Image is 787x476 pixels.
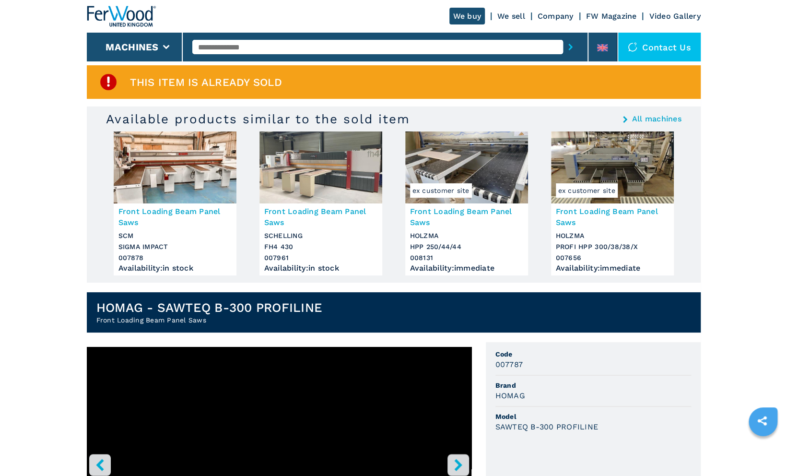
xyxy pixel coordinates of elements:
img: Front Loading Beam Panel Saws HOLZMA PROFI HPP 300/38/38/X [551,131,674,203]
img: SoldProduct [99,72,118,92]
h3: Front Loading Beam Panel Saws [556,206,669,228]
img: Front Loading Beam Panel Saws SCM SIGMA IMPACT [114,131,236,203]
a: Company [538,12,574,21]
img: Front Loading Beam Panel Saws SCHELLING FH4 430 [259,131,382,203]
span: ex customer site [410,183,472,198]
img: Front Loading Beam Panel Saws HOLZMA HPP 250/44/44 [405,131,528,203]
span: Code [495,349,691,359]
h3: Available products similar to the sold item [106,111,410,127]
a: Front Loading Beam Panel Saws SCM SIGMA IMPACTFront Loading Beam Panel SawsSCMSIGMA IMPACT007878A... [114,131,236,275]
div: Availability : immediate [556,266,669,271]
a: Video Gallery [649,12,700,21]
h3: SCHELLING FH4 430 007961 [264,230,377,263]
h3: HOLZMA PROFI HPP 300/38/38/X 007656 [556,230,669,263]
h3: SAWTEQ B-300 PROFILINE [495,421,599,432]
h3: Front Loading Beam Panel Saws [410,206,523,228]
button: submit-button [563,36,578,58]
button: left-button [89,454,111,476]
a: We buy [449,8,485,24]
img: Ferwood [87,6,156,27]
iframe: Chat [746,433,780,469]
a: Front Loading Beam Panel Saws HOLZMA PROFI HPP 300/38/38/Xex customer siteFront Loading Beam Pane... [551,131,674,275]
span: Brand [495,381,691,390]
h3: 007787 [495,359,523,370]
a: We sell [497,12,525,21]
button: right-button [447,454,469,476]
button: Machines [106,41,158,53]
span: ex customer site [556,183,618,198]
div: Availability : in stock [118,266,232,271]
span: This item is already sold [130,77,282,88]
h3: HOLZMA HPP 250/44/44 008131 [410,230,523,263]
a: Front Loading Beam Panel Saws HOLZMA HPP 250/44/44ex customer siteFront Loading Beam Panel SawsHO... [405,131,528,275]
h1: HOMAG - SAWTEQ B-300 PROFILINE [96,300,323,315]
span: Model [495,412,691,421]
a: All machines [632,115,681,123]
a: Front Loading Beam Panel Saws SCHELLING FH4 430Front Loading Beam Panel SawsSCHELLINGFH4 43000796... [259,131,382,275]
h3: SCM SIGMA IMPACT 007878 [118,230,232,263]
div: Contact us [618,33,701,61]
h3: HOMAG [495,390,525,401]
div: Availability : in stock [264,266,377,271]
div: Availability : immediate [410,266,523,271]
h2: Front Loading Beam Panel Saws [96,315,323,325]
img: Contact us [628,42,637,52]
h3: Front Loading Beam Panel Saws [118,206,232,228]
a: sharethis [750,409,774,433]
a: FW Magazine [586,12,637,21]
h3: Front Loading Beam Panel Saws [264,206,377,228]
